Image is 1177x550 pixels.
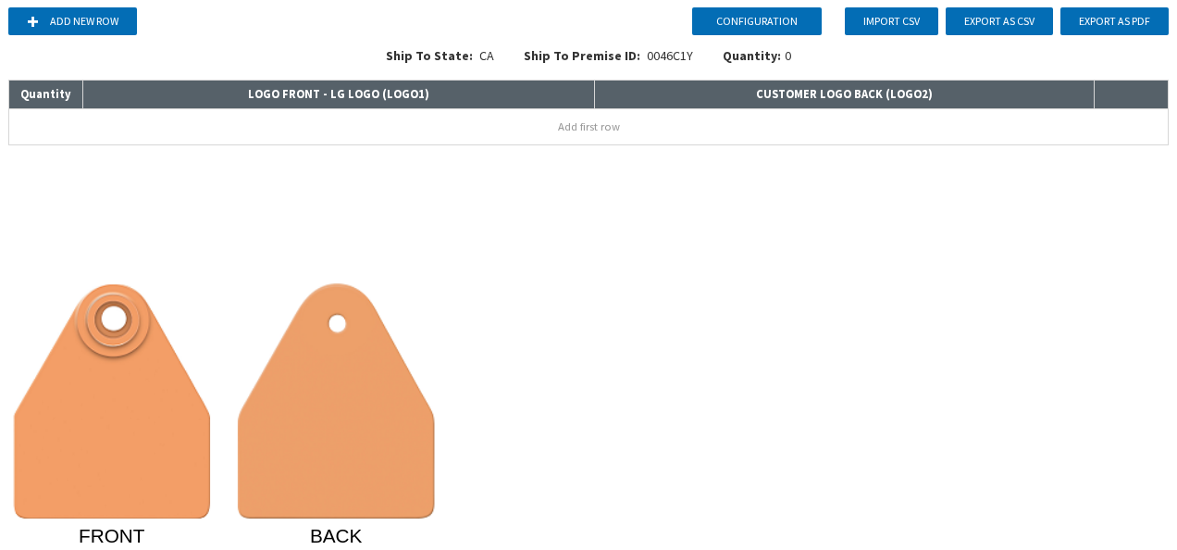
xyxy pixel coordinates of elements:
[1060,7,1169,35] button: Export as PDF
[371,46,509,76] div: CA
[723,46,791,65] div: 0
[9,81,83,109] th: Quantity
[845,7,938,35] button: Import CSV
[83,81,595,109] th: LOGO FRONT - LG LOGO ( LOGO1 )
[946,7,1053,35] button: Export as CSV
[386,47,473,64] span: Ship To State:
[9,109,1168,144] button: Add first row
[79,525,145,546] tspan: FRONT
[8,7,137,35] button: Add new row
[595,81,1095,109] th: CUSTOMER LOGO BACK ( LOGO2 )
[524,47,640,64] span: Ship To Premise ID:
[723,47,781,64] span: Quantity:
[310,525,363,546] tspan: BACK
[692,7,822,35] button: Configuration
[509,46,708,76] div: 0046C1Y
